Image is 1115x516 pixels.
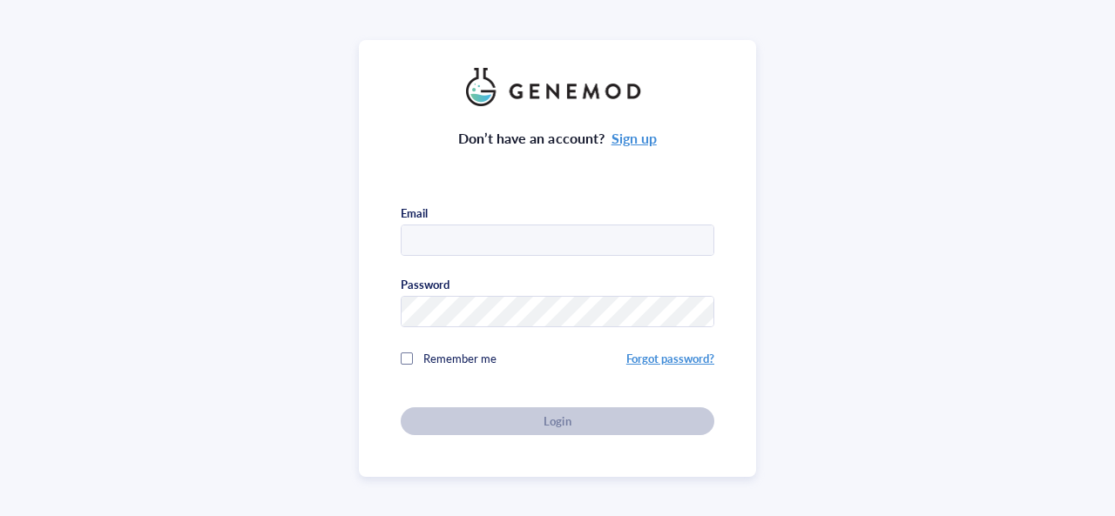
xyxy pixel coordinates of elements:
[401,205,428,221] div: Email
[626,350,714,366] a: Forgot password?
[466,68,649,106] img: genemod_logo_light-BcqUzbGq.png
[423,350,497,366] span: Remember me
[401,277,449,292] div: Password
[612,128,657,148] a: Sign up
[458,127,657,150] div: Don’t have an account?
